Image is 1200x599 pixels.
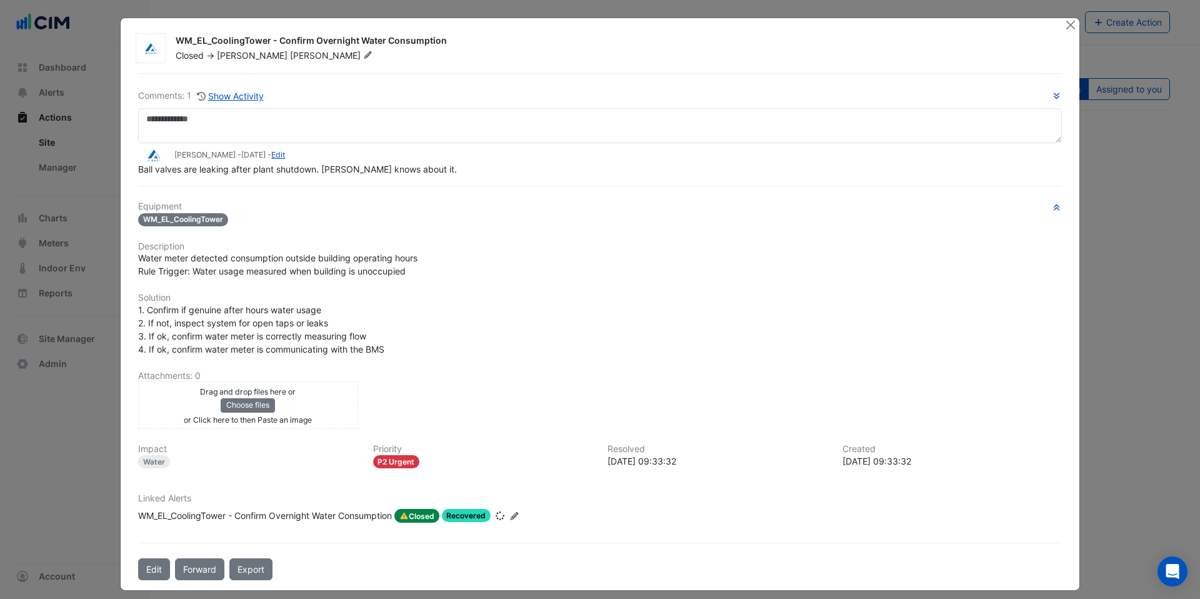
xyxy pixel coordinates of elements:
[138,455,170,468] div: Water
[1064,18,1077,31] button: Close
[138,89,264,103] div: Comments: 1
[607,455,827,468] div: [DATE] 09:33:32
[842,455,1062,468] div: [DATE] 09:33:32
[138,201,1062,212] h6: Equipment
[176,34,1049,49] div: WM_EL_CoolingTower - Confirm Overnight Water Consumption
[138,149,169,163] img: Airmaster Australia
[373,455,420,468] div: P2 Urgent
[200,387,296,396] small: Drag and drop files here or
[221,398,275,412] button: Choose files
[842,444,1062,455] h6: Created
[196,89,264,103] button: Show Activity
[607,444,827,455] h6: Resolved
[138,293,1062,303] h6: Solution
[138,558,170,580] button: Edit
[138,444,358,455] h6: Impact
[271,150,285,159] a: Edit
[138,493,1062,504] h6: Linked Alerts
[206,50,214,61] span: ->
[138,253,417,276] span: Water meter detected consumption outside building operating hours Rule Trigger: Water usage measu...
[509,511,519,521] fa-icon: Edit Linked Alerts
[290,49,375,62] span: [PERSON_NAME]
[138,213,228,226] span: WM_EL_CoolingTower
[138,509,392,523] div: WM_EL_CoolingTower - Confirm Overnight Water Consumption
[229,558,272,580] a: Export
[138,241,1062,252] h6: Description
[174,149,285,161] small: [PERSON_NAME] - -
[138,164,457,174] span: Ball valves are leaking after plant shutdown. [PERSON_NAME] knows about it.
[176,50,204,61] span: Closed
[241,150,266,159] span: 2024-11-22 09:33:33
[138,371,1062,381] h6: Attachments: 0
[184,415,312,425] small: or Click here to then Paste an image
[217,50,287,61] span: [PERSON_NAME]
[1157,556,1187,586] div: Open Intercom Messenger
[138,305,384,355] span: 1. Confirm if genuine after hours water usage 2. If not, inspect system for open taps or leaks 3....
[394,509,439,523] span: Closed
[136,43,165,55] img: Airmaster Australia
[175,558,224,580] button: Forward
[442,509,491,522] span: Recovered
[373,444,593,455] h6: Priority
